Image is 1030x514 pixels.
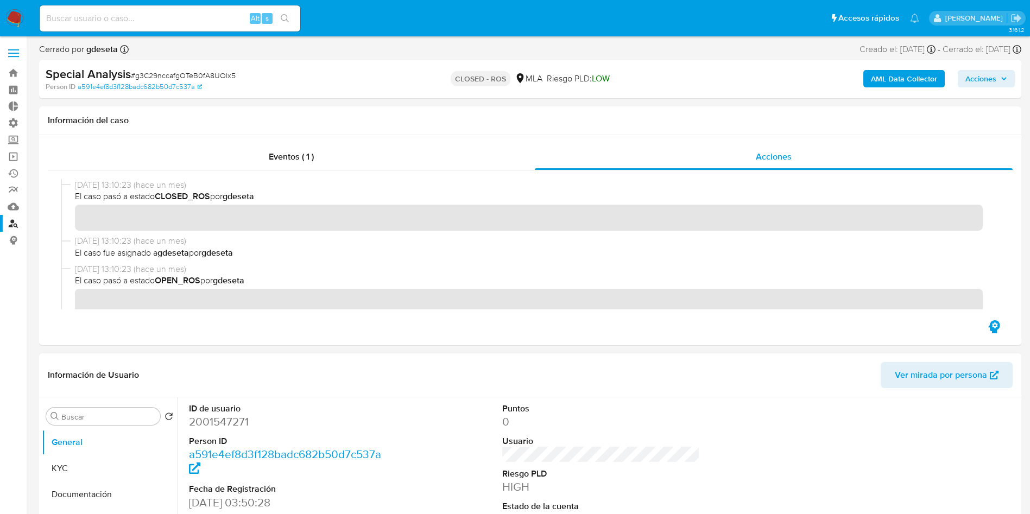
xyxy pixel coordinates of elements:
[515,73,542,85] div: MLA
[895,362,987,388] span: Ver mirada por persona
[48,115,1013,126] h1: Información del caso
[838,12,899,24] span: Accesos rápidos
[50,412,59,421] button: Buscar
[40,11,300,26] input: Buscar usuario o caso...
[502,435,700,447] dt: Usuario
[42,455,178,481] button: KYC
[547,73,610,85] span: Riesgo PLD:
[189,435,387,447] dt: Person ID
[881,362,1013,388] button: Ver mirada por persona
[910,14,919,23] a: Notificaciones
[945,13,1007,23] p: gustavo.deseta@mercadolibre.com
[860,43,936,55] div: Creado el: [DATE]
[938,43,940,55] span: -
[502,479,700,494] dd: HIGH
[39,43,118,55] span: Cerrado por
[84,43,118,55] b: gdeseta
[502,468,700,480] dt: Riesgo PLD
[269,150,314,163] span: Eventos ( 1 )
[871,70,937,87] b: AML Data Collector
[958,70,1015,87] button: Acciones
[251,13,260,23] span: Alt
[274,11,296,26] button: search-icon
[189,495,387,510] dd: [DATE] 03:50:28
[46,65,131,83] b: Special Analysis
[78,82,202,92] a: a591e4ef8d3f128badc682b50d7c537a
[592,72,610,85] span: LOW
[46,82,75,92] b: Person ID
[756,150,792,163] span: Acciones
[61,412,156,422] input: Buscar
[42,481,178,507] button: Documentación
[502,414,700,429] dd: 0
[165,412,173,424] button: Volver al orden por defecto
[502,403,700,415] dt: Puntos
[502,500,700,512] dt: Estado de la cuenta
[189,414,387,429] dd: 2001547271
[451,71,510,86] p: CLOSED - ROS
[266,13,269,23] span: s
[1010,12,1022,24] a: Salir
[943,43,1021,55] div: Cerrado el: [DATE]
[42,429,178,455] button: General
[189,403,387,415] dt: ID de usuario
[863,70,945,87] button: AML Data Collector
[48,370,139,380] h1: Información de Usuario
[189,483,387,495] dt: Fecha de Registración
[131,70,236,81] span: # g3C29nccafgOTeB0fA8UOlx5
[965,70,996,87] span: Acciones
[189,446,381,477] a: a591e4ef8d3f128badc682b50d7c537a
